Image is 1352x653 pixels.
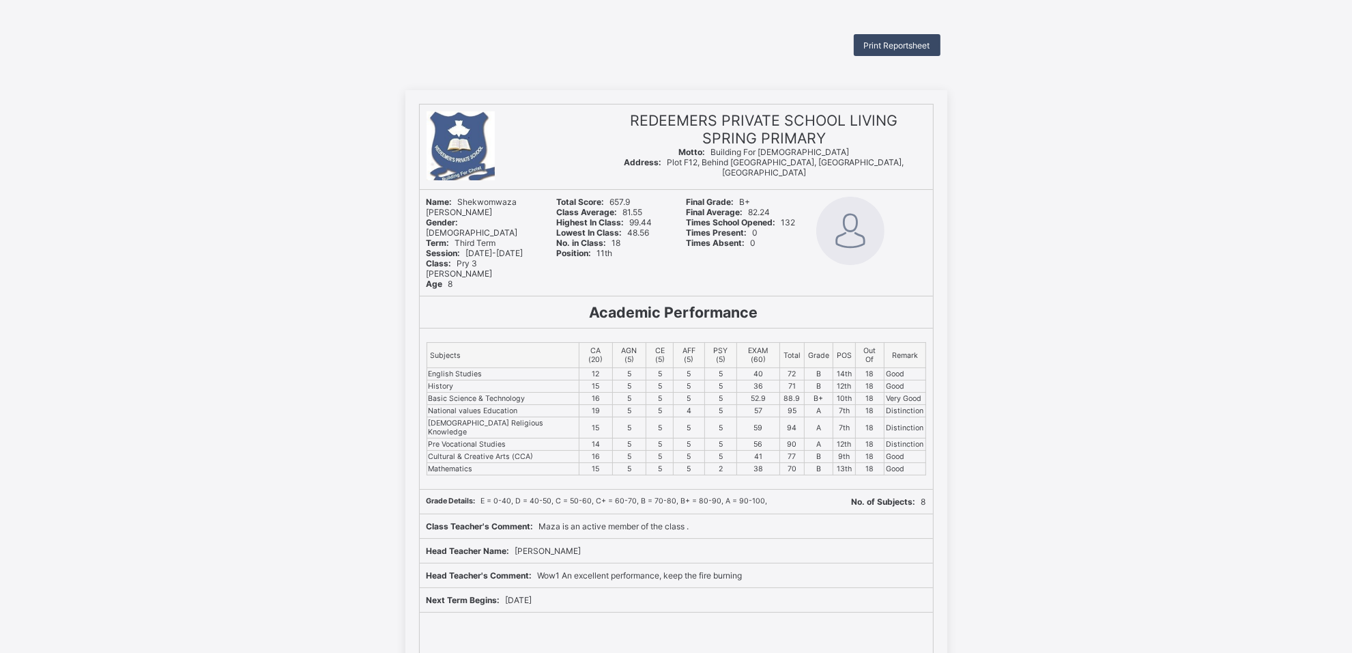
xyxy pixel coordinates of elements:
th: AFF (5) [674,343,704,368]
td: 12th [833,380,855,393]
td: English Studies [427,368,579,380]
b: Times Present: [687,227,747,238]
td: 5 [612,380,646,393]
td: 71 [779,380,804,393]
span: 11th [556,248,612,258]
td: 38 [737,463,780,475]
b: Final Average: [687,207,743,217]
td: 7th [833,405,855,417]
td: 40 [737,368,780,380]
td: 18 [855,417,884,439]
td: 10th [833,393,855,405]
td: 5 [646,417,673,439]
td: [DEMOGRAPHIC_DATA] Religious Knowledge [427,417,579,439]
th: Out Of [855,343,884,368]
b: Name: [427,197,452,207]
span: Maza is an active member of the class . [427,521,689,531]
td: 15 [579,380,612,393]
b: Grade Details: [427,497,476,505]
td: 5 [612,451,646,463]
td: 5 [674,439,704,451]
b: Highest In Class: [556,217,624,227]
th: CE (5) [646,343,673,368]
td: Good [884,463,925,475]
td: 70 [779,463,804,475]
td: 5 [646,380,673,393]
span: [PERSON_NAME] [427,546,581,556]
td: B+ [804,393,833,405]
td: 94 [779,417,804,439]
b: Total Score: [556,197,604,207]
b: Class Average: [556,207,617,217]
td: 56 [737,439,780,451]
td: 13th [833,463,855,475]
span: E = 0-40, D = 40-50, C = 50-60, C+ = 60-70, B = 70-80, B+ = 80-90, A = 90-100, [427,497,768,505]
span: 0 [687,238,756,248]
td: 19 [579,405,612,417]
span: [DATE]-[DATE] [427,248,523,258]
b: Term: [427,238,450,248]
td: 12th [833,439,855,451]
td: 15 [579,463,612,475]
td: 5 [612,393,646,405]
th: POS [833,343,855,368]
span: 8 [852,497,926,507]
td: 5 [612,368,646,380]
td: 57 [737,405,780,417]
td: 18 [855,380,884,393]
td: 90 [779,439,804,451]
th: Total [779,343,804,368]
span: B+ [687,197,751,207]
td: 2 [704,463,736,475]
b: No. in Class: [556,238,606,248]
span: [DEMOGRAPHIC_DATA] [427,217,518,238]
td: Distinction [884,405,925,417]
td: 52.9 [737,393,780,405]
td: 59 [737,417,780,439]
th: Subjects [427,343,579,368]
td: 5 [612,463,646,475]
td: 5 [704,393,736,405]
th: EXAM (60) [737,343,780,368]
td: Good [884,368,925,380]
td: 5 [612,417,646,439]
b: Lowest In Class: [556,227,622,238]
td: Distinction [884,439,925,451]
td: 5 [674,393,704,405]
b: Times Absent: [687,238,745,248]
b: Head Teacher Name: [427,546,510,556]
td: 4 [674,405,704,417]
td: 15 [579,417,612,439]
td: 5 [612,439,646,451]
td: Good [884,451,925,463]
th: PSY (5) [704,343,736,368]
td: 72 [779,368,804,380]
b: Motto: [678,147,705,157]
td: 5 [646,451,673,463]
th: Remark [884,343,925,368]
td: 5 [612,405,646,417]
td: 5 [704,417,736,439]
td: B [804,451,833,463]
b: No. of Subjects: [852,497,916,507]
span: Plot F12, Behind [GEOGRAPHIC_DATA], [GEOGRAPHIC_DATA], [GEOGRAPHIC_DATA] [624,157,904,178]
td: Very Good [884,393,925,405]
td: 41 [737,451,780,463]
span: 8 [427,279,453,289]
td: 77 [779,451,804,463]
td: 5 [646,405,673,417]
span: 99.44 [556,217,652,227]
td: A [804,417,833,439]
span: Shekwomwaza [PERSON_NAME] [427,197,517,217]
td: B [804,380,833,393]
td: 5 [674,451,704,463]
td: 16 [579,393,612,405]
td: 36 [737,380,780,393]
span: Pry 3 [PERSON_NAME] [427,258,493,279]
td: B [804,368,833,380]
b: Times School Opened: [687,217,776,227]
td: 95 [779,405,804,417]
b: Final Grade: [687,197,734,207]
td: Pre Vocational Studies [427,439,579,451]
td: 5 [674,417,704,439]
